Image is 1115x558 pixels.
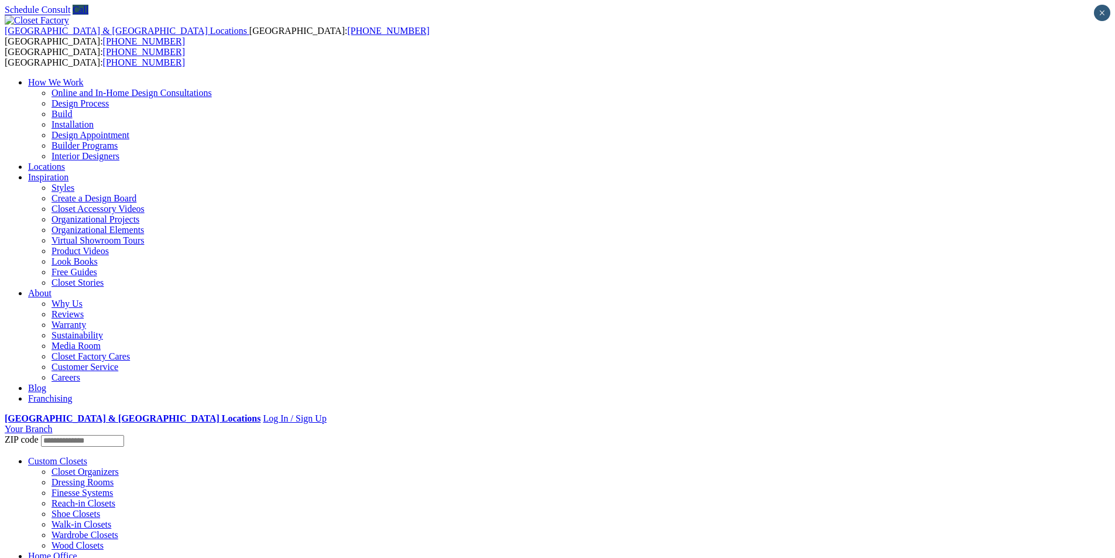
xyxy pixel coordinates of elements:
[52,235,145,245] a: Virtual Showroom Tours
[28,393,73,403] a: Franchising
[52,498,115,508] a: Reach-in Closets
[103,47,185,57] a: [PHONE_NUMBER]
[52,98,109,108] a: Design Process
[52,351,130,361] a: Closet Factory Cares
[52,320,86,330] a: Warranty
[52,362,118,372] a: Customer Service
[52,278,104,287] a: Closet Stories
[52,467,119,477] a: Closet Organizers
[52,88,212,98] a: Online and In-Home Design Consultations
[73,5,88,15] a: Call
[52,246,109,256] a: Product Videos
[52,214,139,224] a: Organizational Projects
[52,183,74,193] a: Styles
[52,204,145,214] a: Closet Accessory Videos
[5,26,430,46] span: [GEOGRAPHIC_DATA]: [GEOGRAPHIC_DATA]:
[52,151,119,161] a: Interior Designers
[52,267,97,277] a: Free Guides
[52,256,98,266] a: Look Books
[52,225,144,235] a: Organizational Elements
[5,26,249,36] a: [GEOGRAPHIC_DATA] & [GEOGRAPHIC_DATA] Locations
[103,57,185,67] a: [PHONE_NUMBER]
[28,456,87,466] a: Custom Closets
[103,36,185,46] a: [PHONE_NUMBER]
[52,477,114,487] a: Dressing Rooms
[52,109,73,119] a: Build
[52,330,103,340] a: Sustainability
[52,141,118,150] a: Builder Programs
[28,77,84,87] a: How We Work
[41,435,124,447] input: Enter your Zip code
[28,383,46,393] a: Blog
[52,119,94,129] a: Installation
[52,341,101,351] a: Media Room
[5,26,247,36] span: [GEOGRAPHIC_DATA] & [GEOGRAPHIC_DATA] Locations
[52,488,113,498] a: Finesse Systems
[5,47,185,67] span: [GEOGRAPHIC_DATA]: [GEOGRAPHIC_DATA]:
[52,509,100,519] a: Shoe Closets
[52,540,104,550] a: Wood Closets
[52,193,136,203] a: Create a Design Board
[5,5,70,15] a: Schedule Consult
[5,424,52,434] a: Your Branch
[5,413,260,423] a: [GEOGRAPHIC_DATA] & [GEOGRAPHIC_DATA] Locations
[1094,5,1110,21] button: Close
[347,26,429,36] a: [PHONE_NUMBER]
[52,309,84,319] a: Reviews
[28,162,65,172] a: Locations
[52,299,83,309] a: Why Us
[28,288,52,298] a: About
[5,15,69,26] img: Closet Factory
[263,413,326,423] a: Log In / Sign Up
[28,172,68,182] a: Inspiration
[52,130,129,140] a: Design Appointment
[52,519,111,529] a: Walk-in Closets
[52,372,80,382] a: Careers
[52,530,118,540] a: Wardrobe Closets
[5,434,39,444] span: ZIP code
